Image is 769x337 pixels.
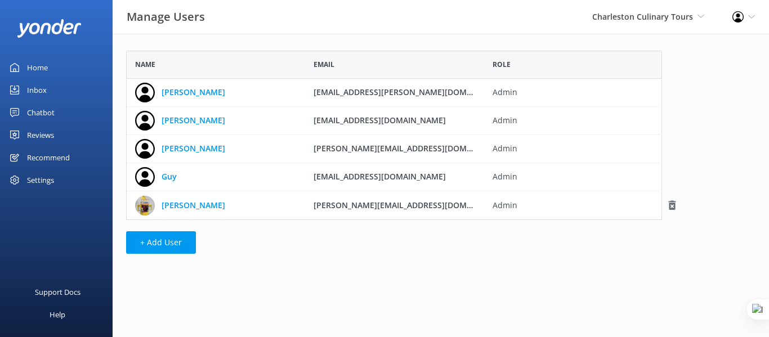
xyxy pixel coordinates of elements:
span: Admin [493,170,654,183]
a: [PERSON_NAME] [162,86,225,98]
div: Chatbot [27,101,55,124]
div: Inbox [27,79,47,101]
span: Admin [493,142,654,155]
span: Name [135,59,155,70]
span: [PERSON_NAME][EMAIL_ADDRESS][DOMAIN_NAME] [314,143,509,154]
span: [EMAIL_ADDRESS][DOMAIN_NAME] [314,115,446,125]
div: Support Docs [35,281,81,303]
span: [EMAIL_ADDRESS][PERSON_NAME][DOMAIN_NAME] [314,87,509,97]
span: Admin [493,114,654,127]
img: yonder-white-logo.png [17,19,82,38]
button: + Add User [126,231,196,254]
span: Charleston Culinary Tours [592,11,693,22]
div: Recommend [27,146,70,169]
img: 250-1665017868.jpg [135,196,155,215]
span: Admin [493,86,654,98]
span: [EMAIL_ADDRESS][DOMAIN_NAME] [314,171,446,182]
span: Admin [493,199,654,212]
span: [PERSON_NAME][EMAIL_ADDRESS][DOMAIN_NAME] [314,200,509,210]
div: Reviews [27,124,54,146]
a: [PERSON_NAME] [162,142,225,155]
a: Guy [162,170,177,183]
a: [PERSON_NAME] [162,199,225,212]
div: grid [126,79,662,219]
a: [PERSON_NAME] [162,114,225,127]
div: Settings [27,169,54,191]
div: Home [27,56,48,79]
span: Email [314,59,334,70]
span: Role [493,59,511,70]
h3: Manage Users [127,8,205,26]
div: Help [50,303,65,326]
